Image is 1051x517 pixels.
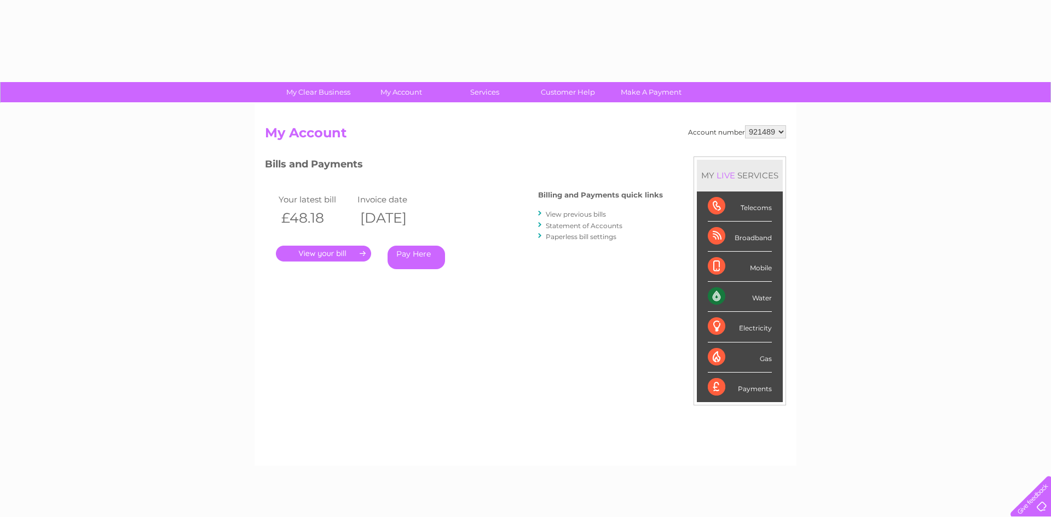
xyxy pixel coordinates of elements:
[356,82,447,102] a: My Account
[276,192,355,207] td: Your latest bill
[546,222,622,230] a: Statement of Accounts
[276,207,355,229] th: £48.18
[708,312,772,342] div: Electricity
[606,82,696,102] a: Make A Payment
[355,207,434,229] th: [DATE]
[523,82,613,102] a: Customer Help
[688,125,786,138] div: Account number
[714,170,737,181] div: LIVE
[276,246,371,262] a: .
[440,82,530,102] a: Services
[265,156,663,176] h3: Bills and Payments
[708,282,772,312] div: Water
[708,342,772,373] div: Gas
[546,233,616,241] a: Paperless bill settings
[708,222,772,252] div: Broadband
[708,373,772,402] div: Payments
[708,252,772,282] div: Mobile
[355,192,434,207] td: Invoice date
[265,125,786,146] h2: My Account
[538,191,663,199] h4: Billing and Payments quick links
[546,210,606,218] a: View previous bills
[708,191,772,222] div: Telecoms
[273,82,363,102] a: My Clear Business
[697,160,783,191] div: MY SERVICES
[388,246,445,269] a: Pay Here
